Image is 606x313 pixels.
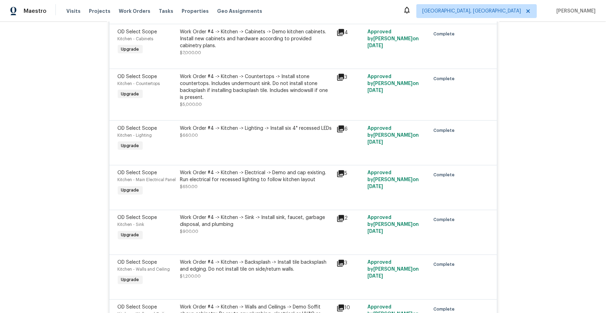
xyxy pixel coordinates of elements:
span: [DATE] [367,229,383,234]
span: Upgrade [118,142,142,149]
div: 6 [337,125,364,133]
span: Approved by [PERSON_NAME] on [367,29,419,48]
span: $660.00 [180,133,198,137]
span: Upgrade [118,232,142,239]
span: Kitchen - Sink [118,223,144,227]
span: [PERSON_NAME] [554,8,596,15]
span: Upgrade [118,46,142,53]
span: OD Select Scope [118,29,157,34]
span: Kitchen - Main Electrical Panel [118,178,176,182]
span: [DATE] [367,185,383,189]
span: Kitchen - Lighting [118,133,152,137]
div: 2 [337,214,364,223]
span: Complete [433,172,457,179]
span: Upgrade [118,187,142,194]
span: Approved by [PERSON_NAME] on [367,215,419,234]
div: 4 [337,28,364,37]
span: $900.00 [180,230,199,234]
span: Kitchen - Walls and Ceiling [118,268,170,272]
span: Complete [433,75,457,82]
span: Complete [433,217,457,223]
span: Work Orders [119,8,150,15]
span: [GEOGRAPHIC_DATA], [GEOGRAPHIC_DATA] [422,8,521,15]
span: Upgrade [118,91,142,98]
span: [DATE] [367,43,383,48]
span: [DATE] [367,274,383,279]
span: OD Select Scope [118,305,157,310]
span: Approved by [PERSON_NAME] on [367,126,419,145]
span: Visits [66,8,81,15]
div: 5 [337,170,364,178]
span: Approved by [PERSON_NAME] on [367,74,419,93]
span: Complete [433,31,457,37]
div: 3 [337,73,364,82]
span: Complete [433,261,457,268]
div: Work Order #4 -> Kitchen -> Electrical -> Demo and cap existing. Run electrical for recessed ligh... [180,170,332,184]
div: Work Order #4 -> Kitchen -> Countertops -> Install stone countertops. Includes undermount sink. D... [180,73,332,101]
span: $7,000.00 [180,51,201,55]
div: Work Order #4 -> Kitchen -> Cabinets -> Demo kitchen cabinets. Install new cabinets and hardware ... [180,28,332,49]
span: Approved by [PERSON_NAME] on [367,171,419,189]
span: Projects [89,8,110,15]
span: Kitchen - Cabinets [118,37,153,41]
span: Tasks [159,9,173,14]
span: OD Select Scope [118,260,157,265]
span: OD Select Scope [118,171,157,176]
div: 3 [337,259,364,268]
div: Work Order #4 -> Kitchen -> Lighting -> Install six 4" recessed LEDs [180,125,332,132]
span: [DATE] [367,88,383,93]
span: $5,000.00 [180,102,202,107]
span: OD Select Scope [118,126,157,131]
span: Approved by [PERSON_NAME] on [367,260,419,279]
span: [DATE] [367,140,383,145]
div: Work Order #4 -> Kitchen -> Backsplash -> Install tile backsplash and edging. Do not install tile... [180,259,332,273]
span: Complete [433,306,457,313]
span: Geo Assignments [217,8,262,15]
span: Maestro [24,8,47,15]
span: $1,200.00 [180,274,201,279]
span: OD Select Scope [118,74,157,79]
span: Kitchen - Countertops [118,82,160,86]
span: Upgrade [118,277,142,284]
span: Properties [182,8,209,15]
span: $650.00 [180,185,198,189]
span: Complete [433,127,457,134]
span: OD Select Scope [118,215,157,220]
div: 10 [337,304,364,312]
div: Work Order #4 -> Kitchen -> Sink -> Install sink, faucet, garbage disposal, and plumbing [180,214,332,228]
